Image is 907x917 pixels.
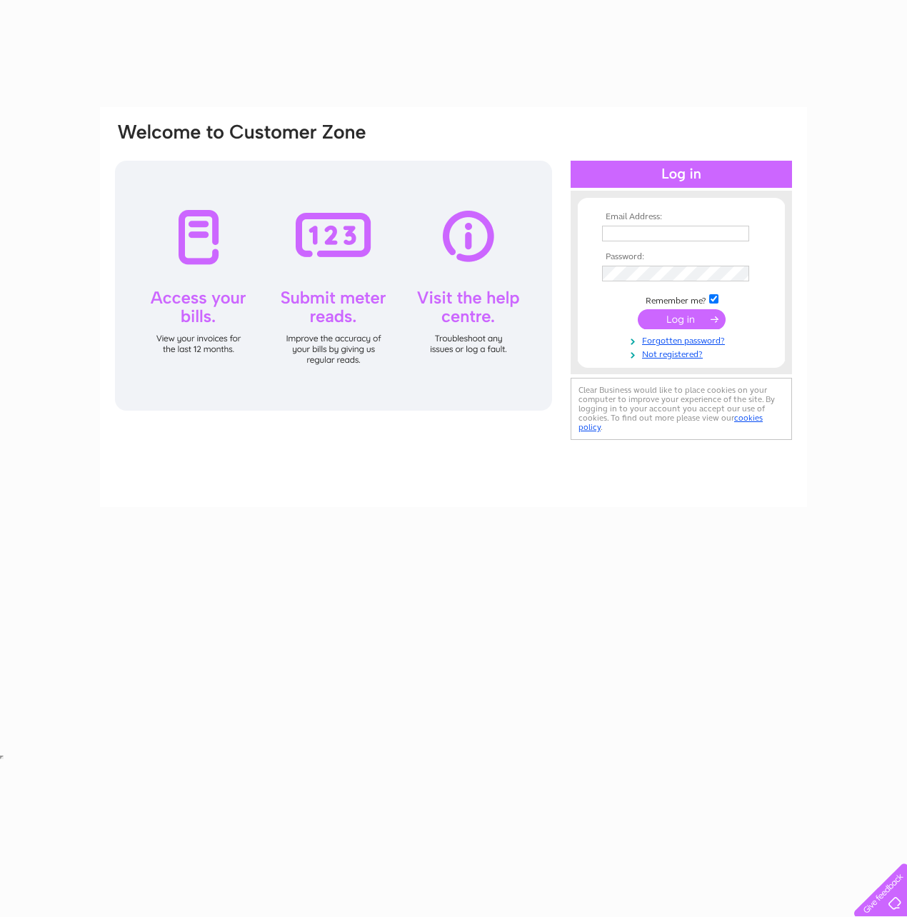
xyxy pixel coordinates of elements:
div: Clear Business would like to place cookies on your computer to improve your experience of the sit... [571,378,792,440]
input: Submit [638,309,726,329]
a: Forgotten password? [602,333,764,346]
th: Password: [598,252,764,262]
td: Remember me? [598,292,764,306]
a: cookies policy [578,413,763,432]
th: Email Address: [598,212,764,222]
a: Not registered? [602,346,764,360]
